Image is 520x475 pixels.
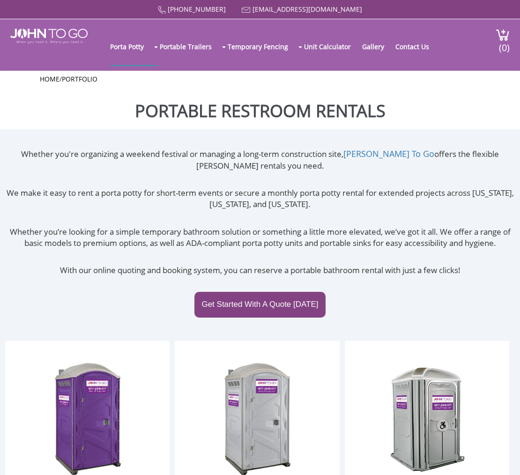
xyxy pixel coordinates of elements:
[343,148,434,159] a: [PERSON_NAME] To Go
[5,226,515,249] p: Whether you’re looking for a simple temporary bathroom solution or something a little more elevat...
[10,29,88,44] img: JOHN to go
[253,5,362,14] a: [EMAIL_ADDRESS][DOMAIN_NAME]
[110,28,153,65] a: Porta Potty
[40,74,59,83] a: Home
[160,28,221,65] a: Portable Trailers
[62,74,97,83] a: Portfolio
[228,28,297,65] a: Temporary Fencing
[483,438,520,475] button: Live Chat
[5,265,515,276] p: With our online quoting and booking system, you can reserve a portable bathroom rental with just ...
[362,28,394,65] a: Gallery
[158,6,166,14] img: Call
[5,187,515,210] p: We make it easy to rent a porta potty for short-term events or secure a monthly porta potty renta...
[194,292,325,317] a: Get Started With A Quote [DATE]
[5,148,515,171] p: Whether you're organizing a weekend festival or managing a long-term construction site, offers th...
[395,28,438,65] a: Contact Us
[40,74,480,84] ul: /
[168,5,226,14] a: [PHONE_NUMBER]
[496,29,510,41] img: cart a
[242,7,251,13] img: Mail
[499,34,510,54] span: (0)
[304,28,360,65] a: Unit Calculator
